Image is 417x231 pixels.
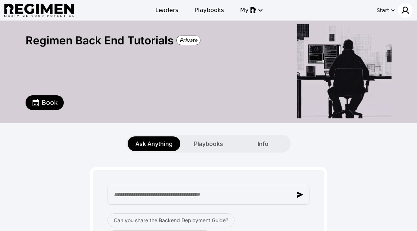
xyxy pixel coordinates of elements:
span: Ask Anything [135,139,173,148]
span: My [240,6,248,15]
button: Playbooks [182,136,235,151]
span: Book [42,98,58,108]
button: Start [375,4,397,16]
span: Playbooks [194,139,223,148]
div: Start [377,7,389,14]
button: Can you share the Backend Deployment Guide? [108,213,234,227]
img: Regimen logo [4,4,74,17]
a: Leaders [151,4,183,17]
img: send message [297,191,303,198]
a: Playbooks [190,4,229,17]
button: Book [26,95,64,110]
span: Leaders [155,6,178,15]
div: Private [176,36,200,45]
div: Regimen Back End Tutorials [26,34,173,47]
img: user icon [401,6,410,15]
span: Info [258,139,268,148]
span: Playbooks [195,6,224,15]
button: Info [237,136,289,151]
button: Ask Anything [128,136,180,151]
button: My [236,4,266,17]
